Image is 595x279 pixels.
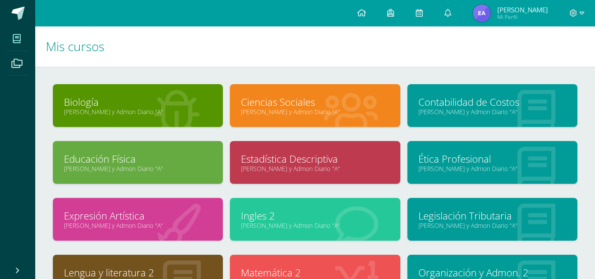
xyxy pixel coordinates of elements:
[418,108,566,116] a: [PERSON_NAME] y Admon Diario "A"
[241,164,389,173] a: [PERSON_NAME] y Admon Diario "A"
[497,5,548,14] span: [PERSON_NAME]
[418,95,566,109] a: Contabilidad de Costos
[418,209,566,223] a: Legislación Tributaria
[418,152,566,166] a: Ética Profesional
[64,164,212,173] a: [PERSON_NAME] y Admon Diario "A"
[497,13,548,21] span: Mi Perfil
[241,209,389,223] a: Ingles 2
[46,38,104,55] span: Mis cursos
[64,221,212,230] a: [PERSON_NAME] y Admon Diario "A"
[64,108,212,116] a: [PERSON_NAME] y Admon Diario "A"
[64,95,212,109] a: Biología
[241,108,389,116] a: [PERSON_NAME] y Admon Diario "A"
[418,164,566,173] a: [PERSON_NAME] y Admon Diario "A"
[418,221,566,230] a: [PERSON_NAME] y Admon Diario "A"
[241,95,389,109] a: Ciencias Sociales
[241,152,389,166] a: Estadística Descriptiva
[473,4,491,22] img: 304f19ede063fcffe14c6532e5a7e38f.png
[241,221,389,230] a: [PERSON_NAME] y Admon Diario "A"
[64,152,212,166] a: Educación Física
[64,209,212,223] a: Expresión Artística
